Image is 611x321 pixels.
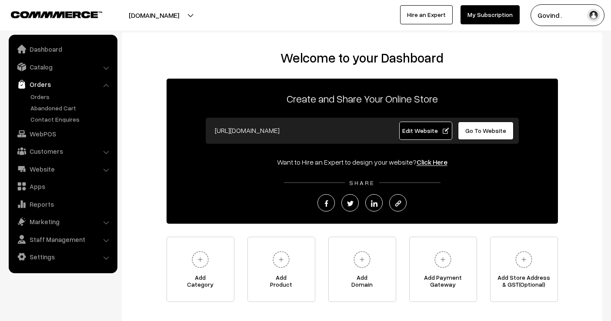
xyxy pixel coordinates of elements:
img: plus.svg [431,248,455,271]
a: Reports [11,196,114,212]
a: Staff Management [11,232,114,247]
a: Dashboard [11,41,114,57]
a: Hire an Expert [400,5,453,24]
a: Customers [11,143,114,159]
img: user [587,9,600,22]
a: Orders [28,92,114,101]
span: Add Domain [329,274,396,291]
a: Website [11,161,114,177]
span: Add Category [167,274,234,291]
button: [DOMAIN_NAME] [98,4,210,26]
img: plus.svg [269,248,293,271]
a: Orders [11,76,114,92]
a: Catalog [11,59,114,75]
button: Govind . [531,4,604,26]
span: Edit Website [402,127,449,134]
a: COMMMERCE [11,9,87,19]
a: Marketing [11,214,114,229]
a: My Subscription [461,5,520,24]
a: Add PaymentGateway [409,237,477,302]
span: Go To Website [465,127,506,134]
a: AddProduct [247,237,315,302]
a: WebPOS [11,126,114,142]
img: plus.svg [512,248,536,271]
a: Edit Website [399,122,452,140]
img: plus.svg [350,248,374,271]
a: Go To Website [458,122,514,140]
a: Add Store Address& GST(Optional) [490,237,558,302]
span: Add Product [248,274,315,291]
a: Settings [11,249,114,265]
span: Add Payment Gateway [410,274,477,291]
span: SHARE [345,179,379,186]
a: Contact Enquires [28,115,114,124]
img: COMMMERCE [11,11,102,18]
h2: Welcome to your Dashboard [130,50,594,66]
a: AddCategory [167,237,234,302]
div: Want to Hire an Expert to design your website? [167,157,558,167]
a: AddDomain [328,237,396,302]
img: plus.svg [188,248,212,271]
span: Add Store Address & GST(Optional) [491,274,558,291]
a: Click Here [417,158,447,166]
a: Apps [11,179,114,194]
p: Create and Share Your Online Store [167,91,558,106]
a: Abandoned Cart [28,103,114,113]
